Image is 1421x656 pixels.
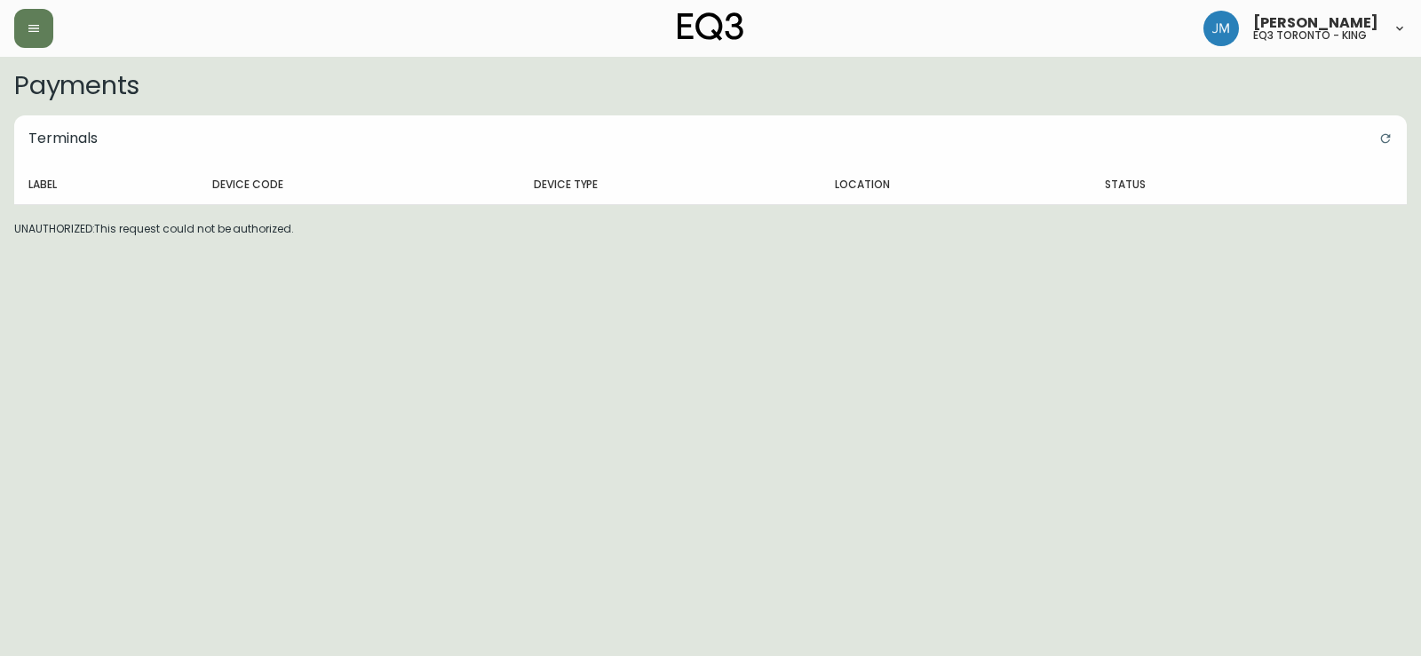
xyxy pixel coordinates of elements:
[678,12,743,41] img: logo
[198,165,520,204] th: Device Code
[1253,30,1367,41] h5: eq3 toronto - king
[1203,11,1239,46] img: b88646003a19a9f750de19192e969c24
[14,71,1407,99] h2: Payments
[4,105,1417,248] div: UNAUTHORIZED:This request could not be authorized.
[14,165,1407,205] table: devices table
[1253,16,1378,30] span: [PERSON_NAME]
[520,165,821,204] th: Device Type
[14,115,112,162] h5: Terminals
[1091,165,1314,204] th: Status
[821,165,1091,204] th: Location
[14,165,198,204] th: Label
